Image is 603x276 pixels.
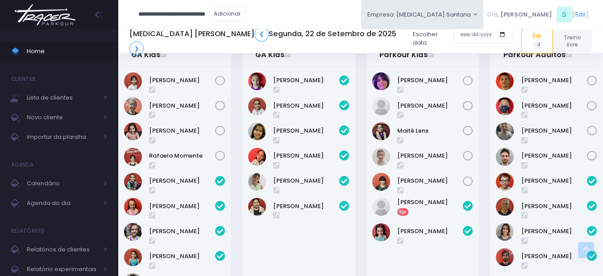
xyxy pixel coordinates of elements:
[397,151,463,160] a: [PERSON_NAME]
[11,156,34,174] h4: Agenda
[503,42,566,59] a: 20:30Parkour Adultos
[397,101,463,110] a: [PERSON_NAME]
[248,198,266,216] img: Vitória schiavetto chatagnier
[149,202,215,211] a: [PERSON_NAME]
[487,10,499,19] span: Olá,
[11,70,35,88] h4: Clientes
[124,97,142,115] img: Laura Alycia Ventura de Souza
[372,97,390,115] img: Bernardo De Francesco
[27,244,98,255] span: Relatórios de clientes
[124,72,142,90] img: Alice Fernandes Barraconi
[248,72,266,90] img: BEATRIZ PIVATO
[124,248,142,266] img: Maria Clara De Paula Silva
[521,252,587,261] a: [PERSON_NAME]
[372,173,390,191] img: Rafael De Paula Silva
[149,101,215,110] a: [PERSON_NAME]
[521,176,587,185] a: [PERSON_NAME]
[273,202,339,211] a: [PERSON_NAME]
[248,97,266,115] img: Carolina Lima Trindade
[273,76,339,85] a: [PERSON_NAME]
[521,76,587,85] a: [PERSON_NAME]
[496,248,514,266] img: Rodrigo Leite da Silva
[149,76,215,85] a: [PERSON_NAME]
[397,126,463,135] a: Maitê Lens
[372,148,390,166] img: Pedro Barsi
[27,46,107,57] span: Home
[255,42,284,59] a: 19:30GA Kids
[273,126,339,135] a: [PERSON_NAME]
[521,227,587,236] a: [PERSON_NAME]
[397,176,463,185] a: [PERSON_NAME]
[397,198,463,207] a: [PERSON_NAME]
[129,27,406,56] h5: [MEDICAL_DATA] [PERSON_NAME] Segunda, 22 de Setembro de 2025
[496,122,514,140] img: Pedro Ferreirinho
[521,126,587,135] a: [PERSON_NAME]
[27,178,98,189] span: Calendário
[254,27,269,42] a: ❮
[483,4,592,25] div: [ ]
[149,227,215,236] a: [PERSON_NAME]
[575,10,586,19] a: Sair
[372,72,390,90] img: ANTÔNIO FRARE CLARO
[496,223,514,241] img: Paloma Botana
[557,7,572,22] span: S
[496,72,514,90] img: Felipe Freire
[397,227,463,236] a: [PERSON_NAME]
[124,173,142,191] img: Gabriela Gyurkovits
[553,30,592,52] a: Treino livre
[124,122,142,140] img: Liz Stetz Tavernaro Torres
[149,126,215,135] a: [PERSON_NAME]
[129,24,512,59] div: Escolher data:
[496,148,514,166] img: Rafael Eiras Freitas
[27,112,98,123] span: Novo cliente
[11,222,44,240] h4: Relatórios
[273,101,339,110] a: [PERSON_NAME]
[496,173,514,191] img: Davi Ikeda Gozzi
[124,148,142,166] img: Rafaela momente peres
[397,76,463,85] a: [PERSON_NAME]
[149,252,215,261] a: [PERSON_NAME]
[248,173,266,191] img: Vittória Martins Ferreira
[149,151,215,160] a: Rafaela Momente
[27,131,98,143] span: Importar da planilha
[248,122,266,140] img: Marianne Damasceno
[521,29,553,54] a: Exp4
[149,176,215,185] a: [PERSON_NAME]
[372,122,390,140] img: Maitê Lens
[496,97,514,115] img: Gustavo Gaiot
[27,197,98,209] span: Agenda do dia
[131,42,160,59] a: 18:30GA Kids
[248,148,266,166] img: Valentina Eduarda Azevedo
[372,198,390,216] img: Enzo Vedolim
[521,202,587,211] a: [PERSON_NAME]
[124,198,142,216] img: Liz Valotto
[129,42,144,56] a: ❯
[273,151,339,160] a: [PERSON_NAME]
[372,223,390,241] img: Manoela mafra
[521,101,587,110] a: [PERSON_NAME]
[27,263,98,275] span: Relatório experimentais
[496,198,514,216] img: Guilherme D'Oswaldo
[500,10,552,19] span: [PERSON_NAME]
[124,223,142,241] img: Maria Cecília Utimi de Sousa
[379,42,428,59] a: 19:30Parkour Kids
[273,176,339,185] a: [PERSON_NAME]
[209,7,246,21] a: Adicionar
[533,40,544,50] span: 4
[27,92,98,104] span: Lista de clientes
[521,151,587,160] a: [PERSON_NAME]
